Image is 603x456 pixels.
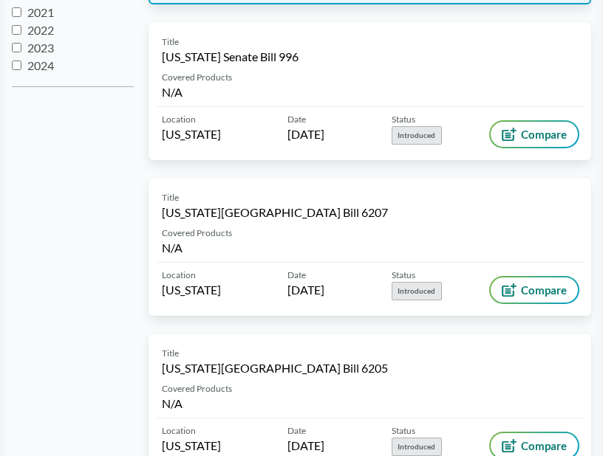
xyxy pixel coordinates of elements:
input: 2023 [12,43,21,52]
span: Title [162,347,179,360]
span: N/A [162,241,183,255]
input: 2024 [12,61,21,70]
span: Title [162,191,179,204]
span: 2023 [27,41,54,55]
span: Title [162,35,179,49]
span: [US_STATE] Senate Bill 996 [162,49,299,65]
button: Compare [491,122,578,147]
span: [DATE] [287,126,324,142]
input: 2021 [12,7,21,17]
span: Date [287,113,306,126]
span: Covered Products [162,227,232,240]
span: Status [392,424,415,438]
span: Introduced [392,126,442,145]
span: [US_STATE][GEOGRAPHIC_DATA] Bill 6207 [162,204,388,221]
span: Covered Products [162,71,232,84]
button: Compare [491,277,578,303]
span: Compare [521,440,567,452]
span: 2024 [27,58,54,72]
span: Introduced [392,438,442,456]
span: [DATE] [287,282,324,298]
span: Compare [521,284,567,296]
span: N/A [162,396,183,410]
span: 2022 [27,23,54,37]
span: N/A [162,85,183,99]
span: Location [162,424,196,438]
span: Covered Products [162,382,232,395]
span: Date [287,424,306,438]
span: Introduced [392,282,442,300]
span: Status [392,269,415,282]
span: Date [287,269,306,282]
span: 2021 [27,5,54,19]
span: [US_STATE][GEOGRAPHIC_DATA] Bill 6205 [162,360,388,376]
span: [US_STATE] [162,282,221,298]
span: [US_STATE] [162,126,221,142]
input: 2022 [12,25,21,35]
span: Status [392,113,415,126]
span: Compare [521,128,567,140]
span: [DATE] [287,438,324,454]
span: Location [162,269,196,282]
span: Location [162,113,196,126]
span: [US_STATE] [162,438,221,454]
